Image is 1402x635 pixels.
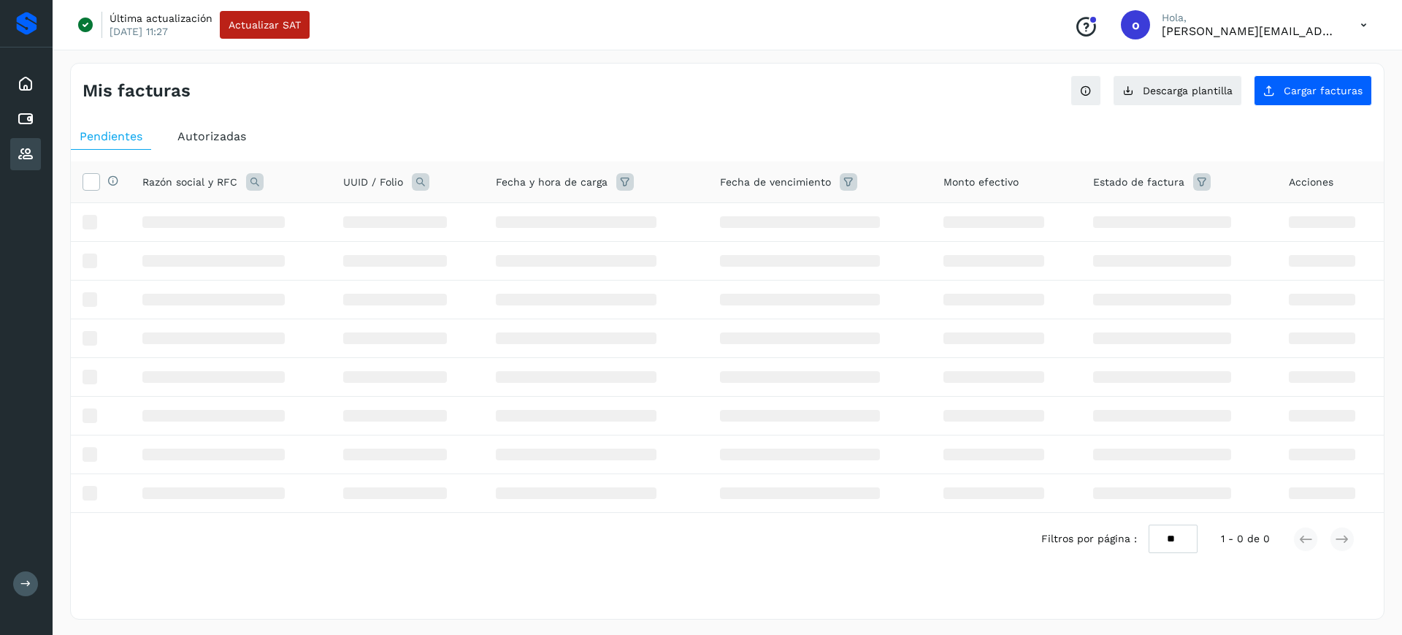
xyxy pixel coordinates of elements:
span: Razón social y RFC [142,175,237,190]
span: Monto efectivo [943,175,1019,190]
span: Filtros por página : [1041,531,1137,547]
span: Descarga plantilla [1143,85,1233,96]
span: UUID / Folio [343,175,403,190]
span: Estado de factura [1093,175,1184,190]
p: orlando@rfllogistics.com.mx [1162,24,1337,38]
p: Hola, [1162,12,1337,24]
span: Fecha y hora de carga [496,175,608,190]
span: Acciones [1289,175,1333,190]
button: Cargar facturas [1254,75,1372,106]
p: [DATE] 11:27 [110,25,168,38]
div: Proveedores [10,138,41,170]
p: Última actualización [110,12,212,25]
span: Actualizar SAT [229,20,301,30]
button: Actualizar SAT [220,11,310,39]
div: Inicio [10,68,41,100]
span: Fecha de vencimiento [720,175,831,190]
span: Pendientes [80,129,142,143]
span: 1 - 0 de 0 [1221,531,1270,547]
h4: Mis facturas [83,80,191,102]
div: Cuentas por pagar [10,103,41,135]
button: Descarga plantilla [1113,75,1242,106]
span: Cargar facturas [1284,85,1363,96]
span: Autorizadas [177,129,246,143]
